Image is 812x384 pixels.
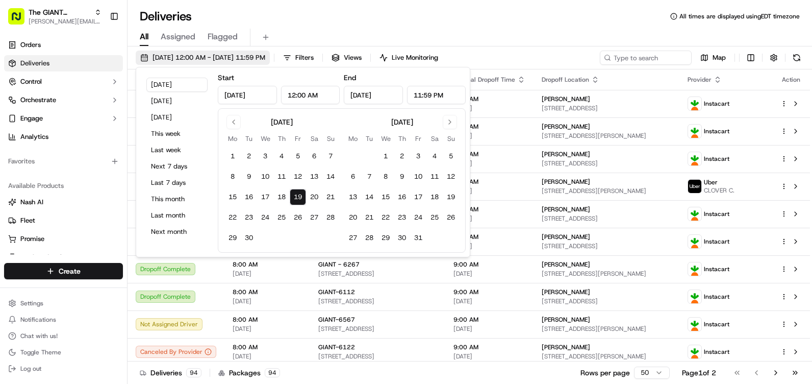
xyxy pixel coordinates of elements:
[542,288,590,296] span: [PERSON_NAME]
[20,114,43,123] span: Engage
[542,159,671,167] span: [STREET_ADDRESS]
[453,205,525,213] span: 9:00 AM
[704,348,729,356] span: Instacart
[233,352,302,361] span: [DATE]
[344,73,356,82] label: End
[704,155,729,163] span: Instacart
[704,100,729,108] span: Instacart
[453,233,525,241] span: 9:00 AM
[146,78,208,92] button: [DATE]
[345,209,361,226] button: 20
[273,169,290,185] button: 11
[290,133,306,144] th: Friday
[233,288,302,296] span: 8:00 AM
[688,345,701,358] img: profile_instacart_ahold_partner.png
[35,108,129,116] div: We're available if you need us!
[542,343,590,351] span: [PERSON_NAME]
[233,343,302,351] span: 8:00 AM
[10,98,29,116] img: 1736555255976-a54dd68f-1ca7-489b-9aae-adbdc363a1c4
[453,270,525,278] span: [DATE]
[318,270,437,278] span: [STREET_ADDRESS]
[542,95,590,103] span: [PERSON_NAME]
[153,53,265,62] span: [DATE] 12:00 AM - [DATE] 11:59 PM
[344,53,362,62] span: Views
[4,212,123,229] button: Fleet
[173,101,186,113] button: Start new chat
[218,73,234,82] label: Start
[542,132,671,140] span: [STREET_ADDRESS][PERSON_NAME]
[318,325,437,333] span: [STREET_ADDRESS]
[290,209,306,226] button: 26
[453,288,525,296] span: 9:00 AM
[306,148,322,164] button: 6
[426,189,443,205] button: 18
[443,189,459,205] button: 19
[542,270,671,278] span: [STREET_ADDRESS][PERSON_NAME]
[375,51,443,65] button: Live Monitoring
[278,51,318,65] button: Filters
[443,148,459,164] button: 5
[29,7,90,17] span: The GIANT Company
[361,133,377,144] th: Tuesday
[322,169,339,185] button: 14
[682,368,716,378] div: Page 1 of 2
[696,51,730,65] button: Map
[704,265,729,273] span: Instacart
[4,153,123,170] div: Favorites
[410,230,426,246] button: 31
[20,77,42,86] span: Control
[146,208,208,223] button: Last month
[4,178,123,194] div: Available Products
[20,198,43,207] span: Nash AI
[265,368,280,377] div: 94
[704,210,729,218] span: Instacart
[29,17,102,26] span: [PERSON_NAME][EMAIL_ADDRESS][PERSON_NAME][DOMAIN_NAME]
[82,144,168,162] a: 💻API Documentation
[542,178,590,186] span: [PERSON_NAME]
[453,325,525,333] span: [DATE]
[20,332,58,340] span: Chat with us!
[377,133,394,144] th: Wednesday
[542,150,590,158] span: [PERSON_NAME]
[453,159,525,167] span: [DATE]
[146,176,208,190] button: Last 7 days
[20,216,35,225] span: Fleet
[233,270,302,278] span: [DATE]
[453,187,525,195] span: [DATE]
[146,94,208,108] button: [DATE]
[146,159,208,174] button: Next 7 days
[542,104,671,112] span: [STREET_ADDRESS]
[688,180,701,193] img: profile_uber_ahold_partner.png
[542,325,671,333] span: [STREET_ADDRESS][PERSON_NAME]
[20,132,48,141] span: Analytics
[318,297,437,305] span: [STREET_ADDRESS]
[8,234,119,244] a: Promise
[361,209,377,226] button: 21
[704,237,729,246] span: Instacart
[426,209,443,226] button: 25
[224,169,241,185] button: 8
[273,209,290,226] button: 25
[713,53,726,62] span: Map
[318,343,355,351] span: GIANT-6122
[136,346,216,358] button: Canceled By Provider
[20,365,41,373] span: Log out
[306,189,322,205] button: 20
[377,148,394,164] button: 1
[688,76,712,84] span: Provider
[407,86,466,104] input: Time
[453,343,525,351] span: 9:00 AM
[453,150,525,158] span: 9:00 AM
[306,209,322,226] button: 27
[453,132,525,140] span: [DATE]
[20,299,43,307] span: Settings
[20,253,69,262] span: Product Catalog
[20,148,78,158] span: Knowledge Base
[688,290,701,303] img: profile_instacart_ahold_partner.png
[542,123,590,131] span: [PERSON_NAME]
[226,115,241,129] button: Go to previous month
[410,133,426,144] th: Friday
[394,148,410,164] button: 2
[257,189,273,205] button: 17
